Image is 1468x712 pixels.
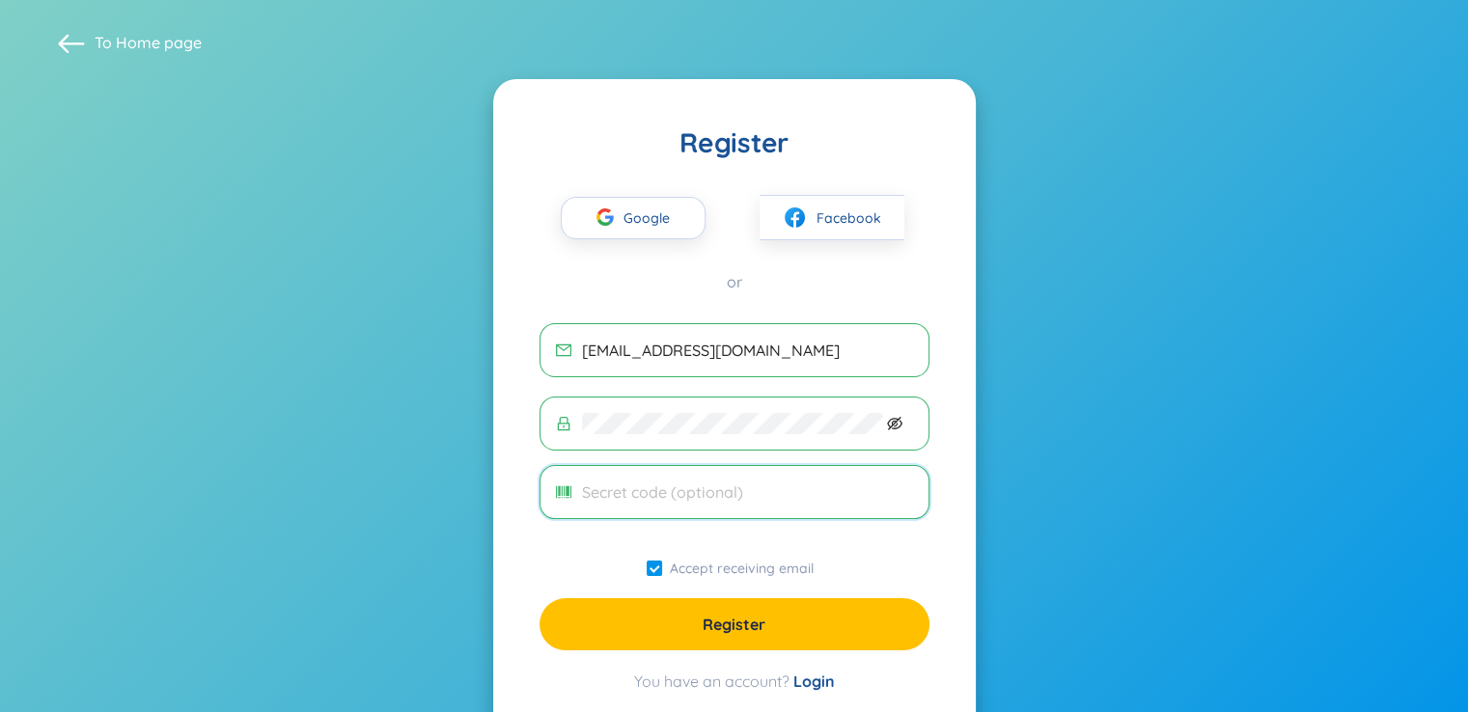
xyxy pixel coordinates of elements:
button: Google [561,197,706,239]
input: Email [582,340,913,361]
span: Facebook [817,207,881,229]
button: Register [540,598,929,650]
span: To [95,32,202,53]
span: Accept receiving email [662,560,821,577]
span: Google [623,198,679,238]
img: facebook [783,205,807,230]
div: or [540,271,929,292]
button: facebookFacebook [760,195,904,240]
span: eye-invisible [887,416,902,431]
span: mail [556,342,571,358]
span: lock [556,416,571,431]
input: Secret code (optional) [582,481,913,503]
span: barcode [556,484,571,500]
div: You have an account? [540,670,929,693]
span: Register [703,614,765,635]
a: Home page [116,33,202,52]
div: Register [540,125,929,160]
a: Login [793,671,835,691]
